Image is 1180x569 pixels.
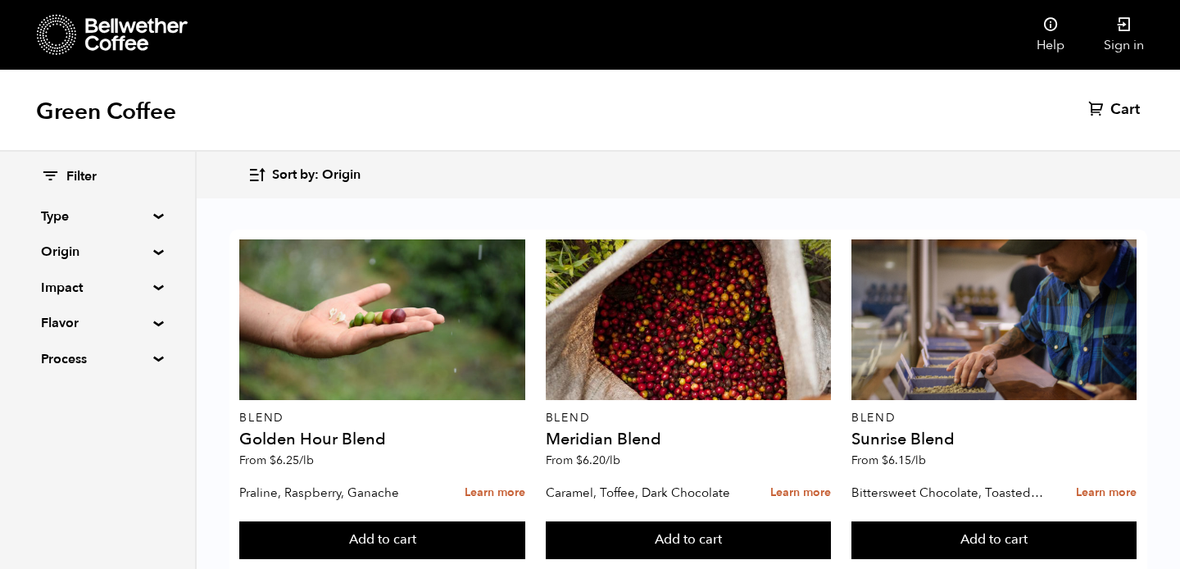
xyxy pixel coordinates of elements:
[270,453,314,468] bdi: 6.25
[1110,100,1140,120] span: Cart
[1076,476,1137,511] a: Learn more
[546,431,831,448] h4: Meridian Blend
[465,476,525,511] a: Learn more
[239,453,314,468] span: From
[851,521,1137,559] button: Add to cart
[546,453,620,468] span: From
[239,431,524,448] h4: Golden Hour Blend
[851,412,1137,424] p: Blend
[299,453,314,468] span: /lb
[247,156,361,194] button: Sort by: Origin
[1088,100,1144,120] a: Cart
[546,412,831,424] p: Blend
[882,453,926,468] bdi: 6.15
[272,166,361,184] span: Sort by: Origin
[66,168,97,186] span: Filter
[239,521,524,559] button: Add to cart
[882,453,888,468] span: $
[546,521,831,559] button: Add to cart
[239,412,524,424] p: Blend
[41,242,154,262] summary: Origin
[41,313,154,333] summary: Flavor
[41,207,154,226] summary: Type
[41,349,154,369] summary: Process
[41,278,154,298] summary: Impact
[851,480,1046,505] p: Bittersweet Chocolate, Toasted Marshmallow, Candied Orange, Praline
[36,97,176,126] h1: Green Coffee
[770,476,831,511] a: Learn more
[851,431,1137,448] h4: Sunrise Blend
[911,453,926,468] span: /lb
[606,453,620,468] span: /lb
[576,453,583,468] span: $
[239,480,433,505] p: Praline, Raspberry, Ganache
[851,453,926,468] span: From
[270,453,276,468] span: $
[576,453,620,468] bdi: 6.20
[546,480,740,505] p: Caramel, Toffee, Dark Chocolate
